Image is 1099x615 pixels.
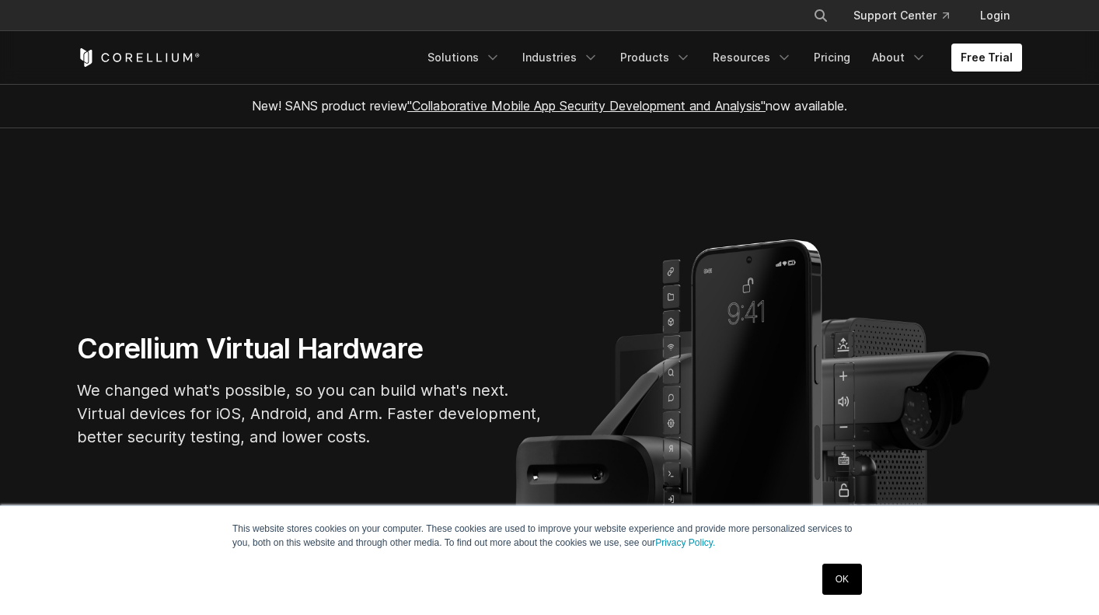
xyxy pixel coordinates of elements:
a: Corellium Home [77,48,201,67]
div: Navigation Menu [794,2,1022,30]
a: Support Center [841,2,961,30]
a: Industries [513,44,608,72]
p: We changed what's possible, so you can build what's next. Virtual devices for iOS, Android, and A... [77,379,543,449]
a: "Collaborative Mobile App Security Development and Analysis" [407,98,766,114]
a: OK [822,564,862,595]
a: Privacy Policy. [655,537,715,548]
h1: Corellium Virtual Hardware [77,331,543,366]
span: New! SANS product review now available. [252,98,847,114]
p: This website stores cookies on your computer. These cookies are used to improve your website expe... [232,522,867,550]
a: Pricing [804,44,860,72]
a: Resources [703,44,801,72]
a: Login [968,2,1022,30]
a: Products [611,44,700,72]
a: About [863,44,936,72]
button: Search [807,2,835,30]
a: Free Trial [951,44,1022,72]
div: Navigation Menu [418,44,1022,72]
a: Solutions [418,44,510,72]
